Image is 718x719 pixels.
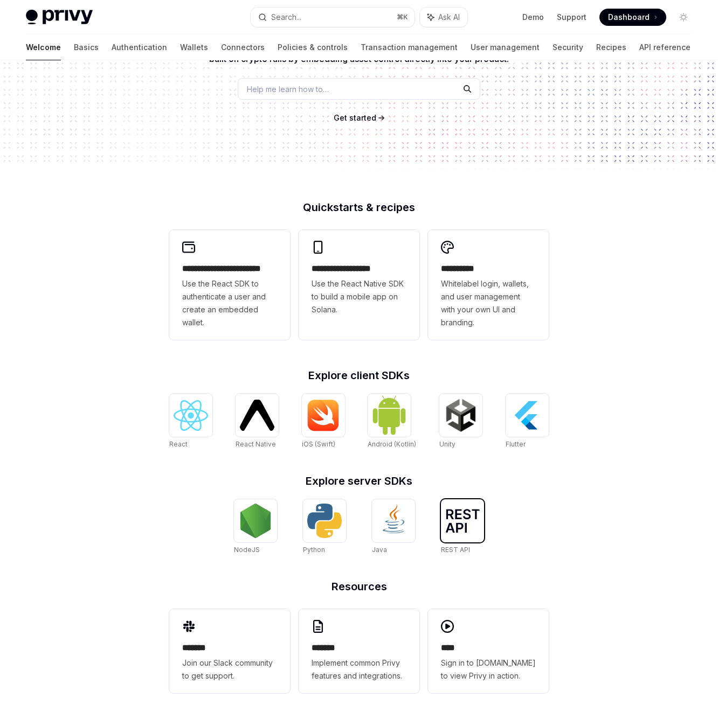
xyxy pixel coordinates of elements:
a: Basics [74,34,99,60]
img: NodeJS [238,504,273,538]
span: React [169,440,188,448]
a: React NativeReact Native [236,394,279,450]
a: Connectors [221,34,265,60]
a: **** **** **** ***Use the React Native SDK to build a mobile app on Solana. [299,230,419,340]
a: Android (Kotlin)Android (Kotlin) [368,394,416,450]
a: **** **Join our Slack community to get support. [169,609,290,693]
img: React [174,400,208,431]
h2: Quickstarts & recipes [169,202,549,213]
a: Support [557,12,586,23]
a: Get started [334,113,376,123]
a: API reference [639,34,691,60]
span: Sign in to [DOMAIN_NAME] to view Privy in action. [441,657,536,682]
a: JavaJava [372,499,415,555]
a: **** **Implement common Privy features and integrations. [299,609,419,693]
span: Implement common Privy features and integrations. [312,657,406,682]
span: Unity [439,440,455,448]
img: React Native [240,400,274,430]
span: ⌘ K [397,13,408,22]
span: React Native [236,440,276,448]
img: REST API [445,509,480,533]
a: Demo [522,12,544,23]
a: User management [471,34,540,60]
span: Java [372,546,387,554]
a: PythonPython [303,499,346,555]
span: Flutter [506,440,526,448]
span: REST API [441,546,470,554]
a: Welcome [26,34,61,60]
span: Use the React Native SDK to build a mobile app on Solana. [312,277,406,316]
a: **** *****Whitelabel login, wallets, and user management with your own UI and branding. [428,230,549,340]
img: Python [307,504,342,538]
span: iOS (Swift) [302,440,335,448]
img: Java [376,504,411,538]
span: Join our Slack community to get support. [182,657,277,682]
span: Android (Kotlin) [368,440,416,448]
a: Authentication [112,34,167,60]
a: REST APIREST API [441,499,484,555]
img: Flutter [510,398,544,432]
img: Android (Kotlin) [372,395,406,435]
img: light logo [26,10,93,25]
span: Python [303,546,325,554]
span: Get started [334,113,376,122]
span: Help me learn how to… [247,83,329,95]
a: NodeJSNodeJS [234,499,277,555]
img: iOS (Swift) [306,399,341,431]
a: Recipes [596,34,626,60]
a: Dashboard [599,9,666,26]
button: Toggle dark mode [675,9,692,26]
span: Ask AI [438,12,460,23]
a: ReactReact [169,394,212,450]
h2: Resources [169,581,549,592]
h2: Explore server SDKs [169,476,549,486]
span: Dashboard [608,12,650,23]
div: Search... [271,11,301,24]
a: Wallets [180,34,208,60]
span: Use the React SDK to authenticate a user and create an embedded wallet. [182,277,277,329]
h2: Explore client SDKs [169,370,549,381]
a: ****Sign in to [DOMAIN_NAME] to view Privy in action. [428,609,549,693]
img: Unity [444,398,478,432]
a: Transaction management [361,34,458,60]
button: Ask AI [420,8,467,27]
span: NodeJS [234,546,260,554]
a: FlutterFlutter [506,394,549,450]
a: Policies & controls [278,34,348,60]
a: iOS (Swift)iOS (Swift) [302,394,345,450]
a: Security [553,34,583,60]
button: Search...⌘K [251,8,414,27]
a: UnityUnity [439,394,482,450]
span: Whitelabel login, wallets, and user management with your own UI and branding. [441,277,536,329]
